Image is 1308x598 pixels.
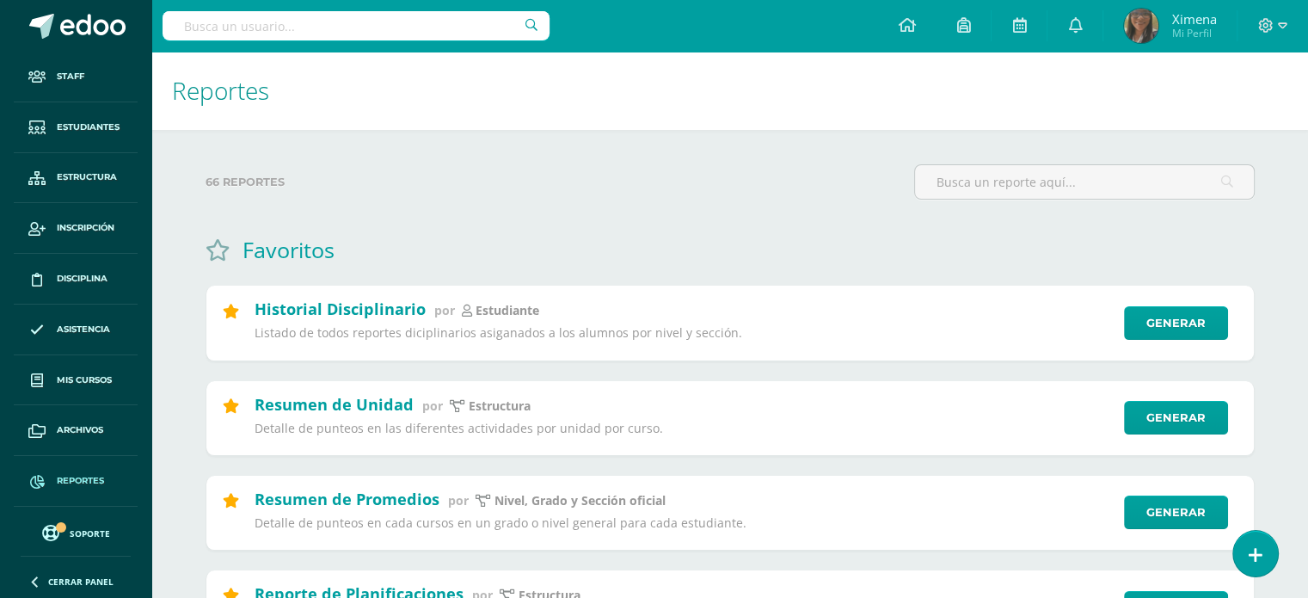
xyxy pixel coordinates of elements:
[14,203,138,254] a: Inscripción
[48,576,114,588] span: Cerrar panel
[1171,10,1216,28] span: Ximena
[206,164,900,200] label: 66 reportes
[70,527,110,539] span: Soporte
[57,170,117,184] span: Estructura
[14,355,138,406] a: Mis cursos
[255,489,439,509] h2: Resumen de Promedios
[1171,26,1216,40] span: Mi Perfil
[14,52,138,102] a: Staff
[57,423,103,437] span: Archivos
[14,254,138,305] a: Disciplina
[57,373,112,387] span: Mis cursos
[163,11,550,40] input: Busca un usuario...
[448,492,469,509] span: por
[915,165,1254,199] input: Busca un reporte aquí...
[469,398,531,414] p: estructura
[243,235,335,264] h1: Favoritos
[57,221,114,235] span: Inscripción
[172,74,269,107] span: Reportes
[1124,9,1158,43] img: d98bf3c1f642bb0fd1b79fad2feefc7b.png
[57,272,107,286] span: Disciplina
[494,493,666,509] p: Nivel, Grado y Sección oficial
[57,120,120,134] span: Estudiantes
[21,521,131,544] a: Soporte
[14,153,138,204] a: Estructura
[1124,401,1228,435] a: Generar
[14,456,138,507] a: Reportes
[255,325,1113,341] p: Listado de todos reportes diciplinarios asiganados a los alumnos por nivel y sección.
[434,302,455,318] span: por
[255,299,426,319] h2: Historial Disciplinario
[57,70,84,83] span: Staff
[14,305,138,355] a: Asistencia
[255,394,414,415] h2: Resumen de Unidad
[476,303,539,318] p: estudiante
[422,398,443,414] span: por
[14,405,138,456] a: Archivos
[14,102,138,153] a: Estudiantes
[57,323,110,336] span: Asistencia
[1124,496,1228,529] a: Generar
[1124,306,1228,340] a: Generar
[255,515,1113,531] p: Detalle de punteos en cada cursos en un grado o nivel general para cada estudiante.
[57,474,104,488] span: Reportes
[255,421,1113,436] p: Detalle de punteos en las diferentes actividades por unidad por curso.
